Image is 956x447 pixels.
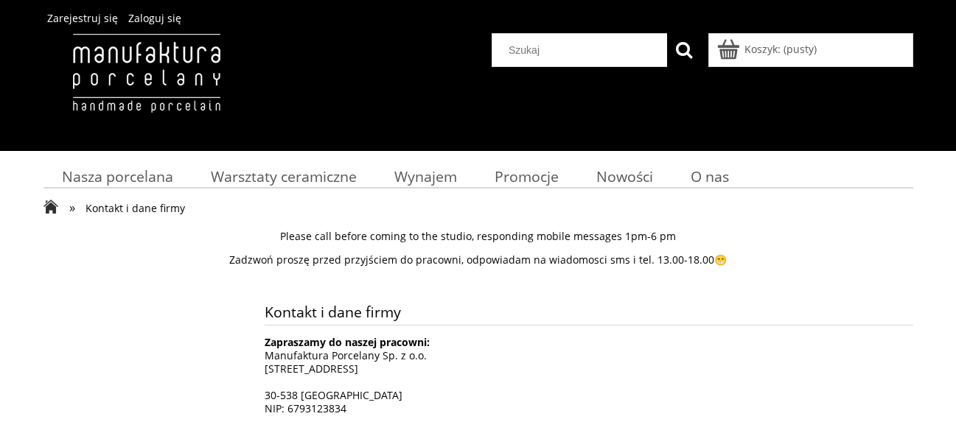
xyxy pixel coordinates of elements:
strong: Zapraszamy do naszej pracowni: [265,335,430,349]
a: Produkty w koszyku 0. Przejdź do koszyka [719,42,817,56]
a: Wynajem [375,162,475,191]
span: » [69,199,75,216]
span: Warsztaty ceramiczne [211,166,357,186]
span: Nowości [596,166,653,186]
a: O nas [671,162,747,191]
span: Koszyk: [744,42,781,56]
a: Promocje [475,162,577,191]
span: Kontakt i dane firmy [265,299,913,325]
p: Zadzwoń proszę przed przyjściem do pracowni, odpowiadam na wiadomosci sms i tel. 13.00-18.00😁 [43,253,913,267]
a: Nowości [577,162,671,191]
a: Nasza porcelana [43,162,192,191]
span: Nasza porcelana [62,166,173,186]
a: Zarejestruj się [47,11,118,25]
b: (pusty) [784,42,817,56]
a: Zaloguj się [128,11,181,25]
span: Kontakt i dane firmy [86,201,185,215]
span: Promocje [495,166,559,186]
span: Wynajem [394,166,457,186]
img: Manufaktura Porcelany [43,33,249,144]
span: Manufaktura Porcelany Sp. z o.o. [STREET_ADDRESS] 30-538 [GEOGRAPHIC_DATA] NIP: 6793123834 [265,335,430,415]
input: Szukaj w sklepie [498,34,667,66]
p: Please call before coming to the studio, responding mobile messages 1pm-6 pm [43,230,913,243]
button: Szukaj [667,33,701,67]
a: Warsztaty ceramiczne [192,162,375,191]
span: O nas [691,166,729,186]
